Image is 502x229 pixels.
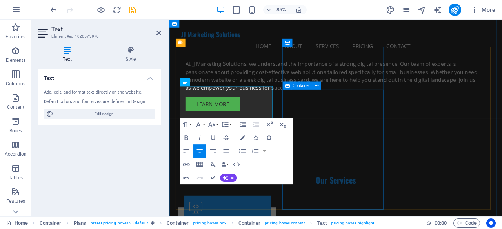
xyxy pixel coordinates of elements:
button: Superscript [263,118,276,131]
button: Align Center [193,144,206,158]
h6: Session time [426,218,447,228]
h4: Text [38,69,161,83]
i: Reload page [112,5,121,14]
button: Special Characters [263,131,275,144]
div: Add, edit, and format text directly on the website. [44,89,155,96]
span: Click to select. Double-click to edit [74,218,86,228]
button: Bold (Ctrl+B) [180,131,193,144]
span: Click to select. Double-click to edit [167,218,189,228]
button: Click here to leave preview mode and continue editing [96,5,105,14]
p: Tables [9,175,23,181]
button: Insert Link [180,158,193,171]
button: Subscript [276,118,289,131]
i: Save (Ctrl+S) [128,5,137,14]
button: Ordered List [262,144,267,158]
span: . pricing-boxes-content [264,218,305,228]
span: 00 00 [435,218,447,228]
p: Elements [6,57,26,63]
button: Undo (Ctrl+Z) [180,171,193,184]
span: Click to select. Double-click to edit [317,218,327,228]
span: . pricing-boxes-highlight [330,218,374,228]
i: Navigator [417,5,426,14]
span: : [440,220,441,226]
button: Insert Table [193,158,206,171]
h6: 85% [275,5,287,14]
button: pages [402,5,411,14]
button: Increase Indent [236,118,249,131]
h2: Text [51,26,161,33]
span: Click to select. Double-click to edit [238,218,260,228]
button: Decrease Indent [250,118,262,131]
a: Click to cancel selection. Double-click to open Pages [6,218,28,228]
button: design [386,5,395,14]
button: Align Justify [220,144,233,158]
button: Align Left [180,144,193,158]
span: . pricing-boxes-box [192,218,226,228]
button: Icons [249,131,262,144]
span: More [471,6,495,14]
i: Undo: Change text (Ctrl+Z) [49,5,58,14]
button: Line Height [220,118,233,131]
button: Paragraph Format [180,118,193,131]
button: Confirm (Ctrl+⏎) [207,171,219,184]
button: reload [112,5,121,14]
button: Unordered List [236,144,249,158]
button: 85% [263,5,291,14]
button: Colors [236,131,249,144]
button: Usercentrics [486,218,496,228]
button: Underline (Ctrl+U) [207,131,219,144]
h3: Element #ed-1020573970 [51,33,146,40]
button: AI [220,174,237,182]
p: Boxes [9,128,22,134]
p: Columns [6,81,25,87]
button: Ordered List [249,144,262,158]
p: Favorites [5,34,25,40]
button: text_generator [433,5,442,14]
i: Publish [450,5,459,14]
button: publish [449,4,461,16]
button: Edit design [44,109,155,119]
h4: Text [38,46,100,63]
button: Clear Formatting [207,158,219,171]
button: Strikethrough [220,131,233,144]
button: undo [49,5,58,14]
nav: breadcrumb [40,218,375,228]
i: This element is a customizable preset [151,221,155,225]
span: Container [293,83,310,87]
button: Italic (Ctrl+I) [193,131,206,144]
button: HTML [230,158,243,171]
i: AI Writer [433,5,442,14]
button: Font Family [193,118,206,131]
h4: Style [100,46,161,63]
div: Default colors and font sizes are defined in Design. [44,99,155,105]
button: Data Bindings [220,158,229,171]
p: Accordion [5,151,27,157]
p: Features [6,198,25,204]
span: Click to select. Double-click to edit [40,218,62,228]
button: navigator [417,5,427,14]
button: save [127,5,137,14]
i: On resize automatically adjust zoom level to fit chosen device. [295,6,302,13]
span: Code [457,218,477,228]
i: Design (Ctrl+Alt+Y) [386,5,395,14]
p: Content [7,104,24,110]
i: Pages (Ctrl+Alt+S) [402,5,411,14]
span: . preset-pricing-boxes-v3-default [89,218,148,228]
button: Align Right [207,144,219,158]
span: AI [231,176,235,180]
button: Code [453,218,480,228]
button: Redo (Ctrl+Shift+Z) [193,171,206,184]
button: Font Size [207,118,219,131]
button: More [467,4,498,16]
span: Edit design [56,109,153,119]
